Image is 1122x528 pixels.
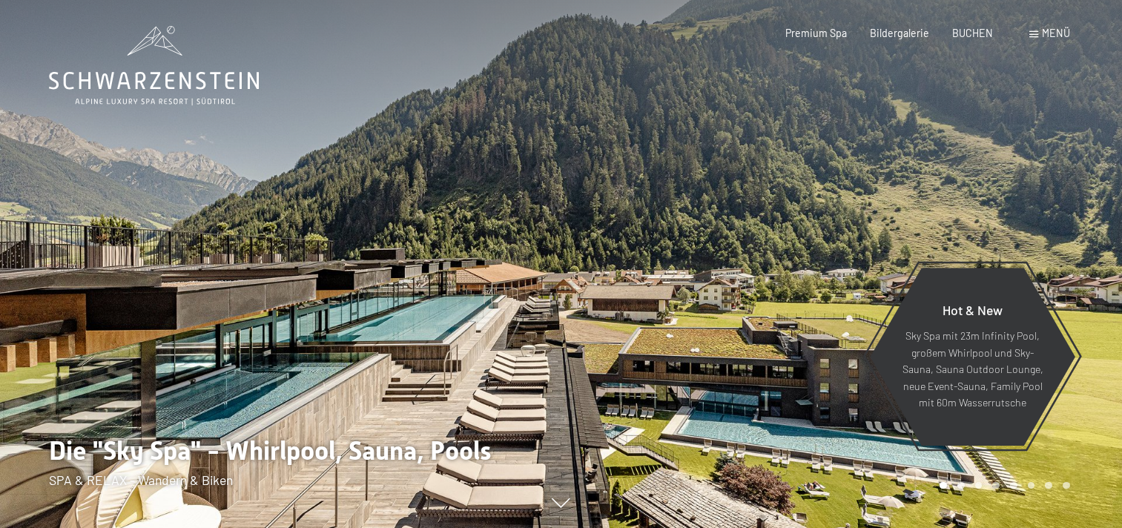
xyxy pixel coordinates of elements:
a: Hot & New Sky Spa mit 23m Infinity Pool, großem Whirlpool und Sky-Sauna, Sauna Outdoor Lounge, ne... [869,267,1076,446]
a: Premium Spa [785,27,847,39]
a: BUCHEN [952,27,993,39]
div: Carousel Pagination [934,482,1069,489]
a: Bildergalerie [870,27,929,39]
div: Carousel Page 1 (Current Slide) [940,482,947,489]
div: Carousel Page 7 [1045,482,1052,489]
div: Carousel Page 5 [1010,482,1017,489]
span: Menü [1042,27,1070,39]
span: Hot & New [943,302,1003,318]
div: Carousel Page 3 [975,482,983,489]
div: Carousel Page 4 [992,482,1000,489]
div: Carousel Page 8 [1063,482,1070,489]
div: Carousel Page 2 [957,482,965,489]
div: Carousel Page 6 [1028,482,1035,489]
p: Sky Spa mit 23m Infinity Pool, großem Whirlpool und Sky-Sauna, Sauna Outdoor Lounge, neue Event-S... [902,328,1043,412]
